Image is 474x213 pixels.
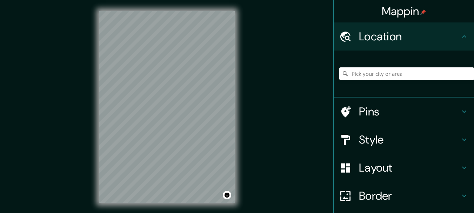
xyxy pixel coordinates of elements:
div: Border [334,182,474,210]
div: Style [334,126,474,154]
h4: Pins [359,105,460,119]
h4: Style [359,133,460,147]
button: Toggle attribution [223,191,231,199]
div: Layout [334,154,474,182]
div: Location [334,22,474,51]
h4: Mappin [382,4,426,18]
h4: Location [359,29,460,44]
input: Pick your city or area [339,67,474,80]
div: Pins [334,98,474,126]
h4: Layout [359,161,460,175]
h4: Border [359,189,460,203]
img: pin-icon.png [420,9,426,15]
canvas: Map [99,11,235,203]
